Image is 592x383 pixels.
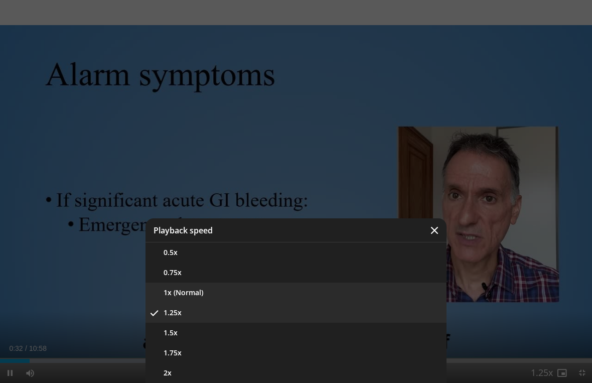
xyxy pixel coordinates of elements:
[145,363,447,383] button: 2x
[145,343,447,363] button: 1.75x
[145,323,447,343] button: 1.5x
[154,226,213,234] p: Playback speed
[145,242,447,263] button: 0.5x
[145,303,447,323] button: 1.25x
[145,283,447,303] button: 1x (Normal)
[145,263,447,283] button: 0.75x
